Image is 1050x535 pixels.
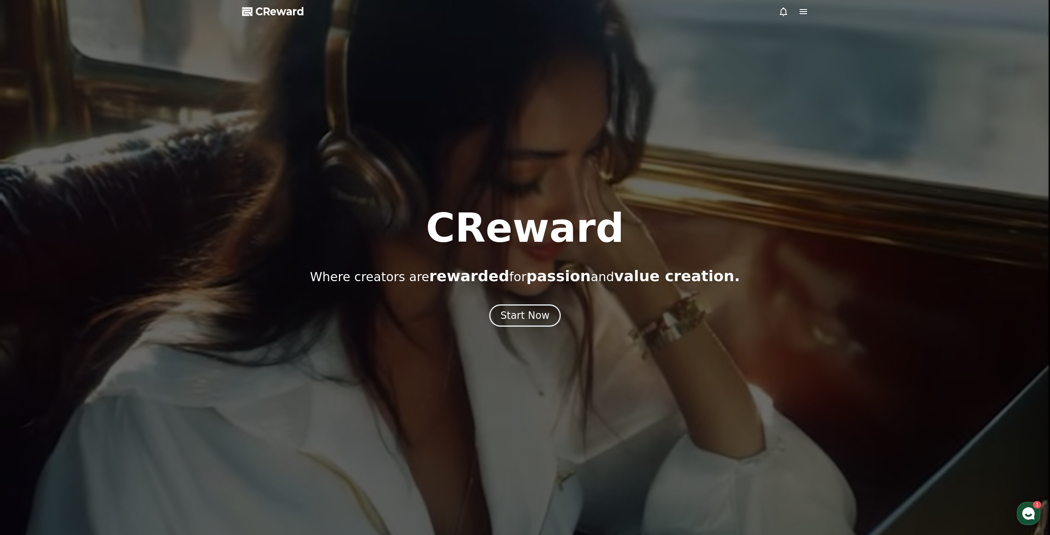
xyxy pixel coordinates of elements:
[500,309,550,322] div: Start Now
[489,313,561,321] a: Start Now
[107,263,159,283] a: Settings
[69,275,93,282] span: Messages
[310,268,740,284] p: Where creators are for and
[426,208,624,248] h1: CReward
[84,262,87,269] span: 1
[526,267,591,284] span: passion
[2,263,55,283] a: Home
[255,5,304,18] span: CReward
[489,304,561,327] button: Start Now
[21,275,36,282] span: Home
[429,267,509,284] span: rewarded
[123,275,143,282] span: Settings
[614,267,740,284] span: value creation.
[242,5,304,18] a: CReward
[55,263,107,283] a: 1Messages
